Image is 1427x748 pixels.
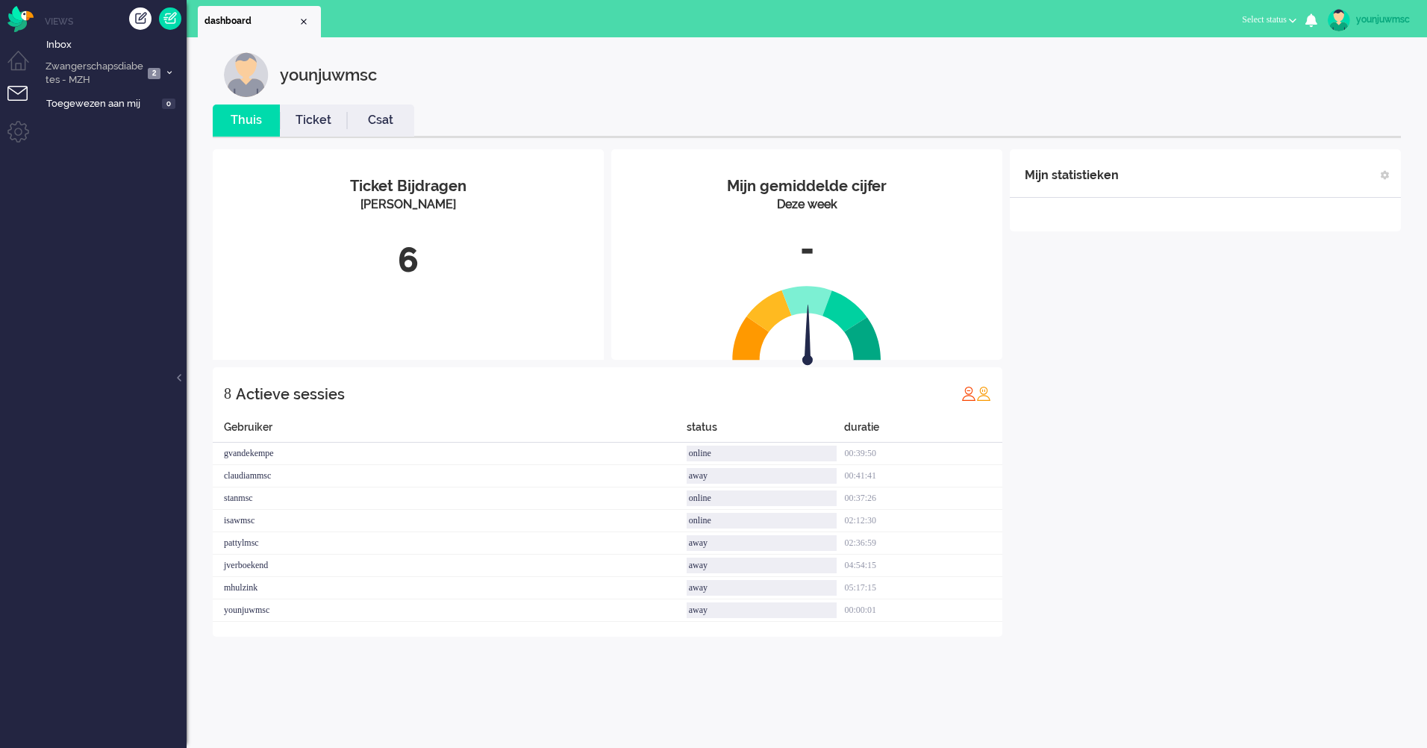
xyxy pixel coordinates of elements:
div: 00:00:01 [844,599,1002,622]
a: Inbox [43,36,187,52]
li: Ticket [280,105,347,137]
div: younjuwmsc [1356,12,1412,27]
div: - [622,225,991,274]
div: mhulzink [213,577,687,599]
div: away [687,468,837,484]
div: online [687,513,837,529]
div: Gebruiker [213,420,687,443]
div: 02:36:59 [844,532,1002,555]
span: Zwangerschapsdiabetes - MZH [43,60,143,87]
div: Ticket Bijdragen [224,175,593,197]
li: Select status [1233,4,1305,37]
a: Omnidesk [7,10,34,21]
div: 8 [224,378,231,408]
img: flow_omnibird.svg [7,6,34,32]
span: Select status [1242,14,1287,25]
div: 00:39:50 [844,443,1002,465]
li: Csat [347,105,414,137]
li: Admin menu [7,121,41,155]
li: Dashboard menu [7,51,41,84]
div: away [687,602,837,618]
div: status [687,420,845,443]
img: avatar [1328,9,1350,31]
div: duratie [844,420,1002,443]
a: Csat [347,112,414,129]
div: younjuwmsc [280,52,377,97]
a: Ticket [280,112,347,129]
div: 6 [224,236,593,285]
li: Tickets menu [7,86,41,119]
img: profile_red.svg [961,386,976,401]
div: younjuwmsc [213,599,687,622]
span: Toegewezen aan mij [46,97,157,111]
div: [PERSON_NAME] [224,196,593,214]
div: gvandekempe [213,443,687,465]
div: 00:37:26 [844,487,1002,510]
div: 05:17:15 [844,577,1002,599]
li: Thuis [213,105,280,137]
img: profile_orange.svg [976,386,991,401]
div: Mijn gemiddelde cijfer [622,175,991,197]
div: claudiammsc [213,465,687,487]
span: dashboard [204,15,298,28]
div: 00:41:41 [844,465,1002,487]
div: 02:12:30 [844,510,1002,532]
li: Views [45,15,187,28]
div: online [687,490,837,506]
a: Toegewezen aan mij 0 [43,95,187,111]
div: Close tab [298,16,310,28]
div: away [687,558,837,573]
a: Thuis [213,112,280,129]
span: Inbox [46,38,187,52]
img: arrow.svg [775,305,840,369]
div: pattylmsc [213,532,687,555]
div: Creëer ticket [129,7,152,30]
span: 2 [148,68,160,79]
span: 0 [162,99,175,110]
div: 04:54:15 [844,555,1002,577]
div: online [687,446,837,461]
li: Dashboard [198,6,321,37]
div: Actieve sessies [236,379,345,409]
div: isawmsc [213,510,687,532]
a: Quick Ticket [159,7,181,30]
img: customer.svg [224,52,269,97]
div: Deze week [622,196,991,214]
button: Select status [1233,9,1305,31]
div: jverboekend [213,555,687,577]
div: away [687,535,837,551]
div: away [687,580,837,596]
a: younjuwmsc [1325,9,1412,31]
div: Mijn statistieken [1025,160,1119,190]
div: stanmsc [213,487,687,510]
img: semi_circle.svg [732,285,881,361]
